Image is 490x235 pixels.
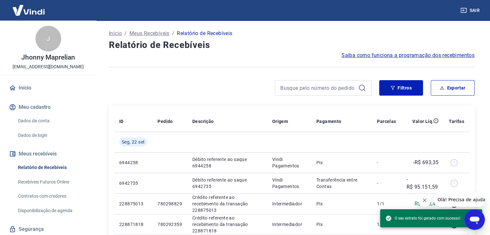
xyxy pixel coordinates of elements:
a: Relatório de Recebíveis [15,161,89,174]
p: - [377,180,396,186]
p: Débito referente ao saque 6942735 [192,177,262,190]
p: - [377,159,396,166]
img: Vindi [8,0,50,20]
p: Valor Líq. [412,118,433,125]
input: Busque pelo número do pedido [280,83,356,93]
p: ID [119,118,124,125]
a: Contratos com credores [15,190,89,203]
a: Início [109,30,122,37]
p: Vindi Pagamentos [272,156,306,169]
iframe: Fechar mensagem [418,194,431,207]
p: Jhonny Maprelian [21,54,75,61]
button: Exportar [431,80,475,96]
p: 780298829 [158,201,182,207]
p: 6944258 [119,159,147,166]
p: Pix [316,159,367,166]
p: Pagamento [316,118,341,125]
p: / [172,30,174,37]
p: Crédito referente ao recebimento da transação 228871818 [192,215,262,234]
a: Saiba como funciona a programação dos recebimentos [341,52,475,59]
p: 1/1 [377,221,396,228]
a: Dados da conta [15,114,89,127]
p: Parcelas [377,118,396,125]
p: Pix [316,221,367,228]
p: Relatório de Recebíveis [177,30,232,37]
span: Seg, 22 set [122,139,145,145]
p: Vindi Pagamentos [272,177,306,190]
a: Início [8,81,89,95]
p: Crédito referente ao recebimento da transação 228875013 [192,194,262,213]
a: Meus Recebíveis [130,30,169,37]
button: Meu cadastro [8,100,89,114]
p: 1/1 [377,201,396,207]
p: Pedido [158,118,173,125]
p: Transferência entre Contas [316,177,367,190]
p: Intermediador [272,221,306,228]
p: 228875013 [119,201,147,207]
button: Filtros [379,80,423,96]
p: 6942735 [119,180,147,186]
p: Origem [272,118,288,125]
p: -R$ 95.151,59 [406,175,438,191]
p: R$ 158,48 [415,200,439,208]
div: J [35,26,61,52]
p: Débito referente ao saque 6944258 [192,156,262,169]
p: 228871818 [119,221,147,228]
span: O seu extrato foi gerado com sucesso! [385,215,460,221]
p: -R$ 693,35 [413,159,438,166]
button: Meus recebíveis [8,147,89,161]
p: / [124,30,127,37]
p: Descrição [192,118,214,125]
a: Dados de login [15,129,89,142]
p: Tarifas [449,118,464,125]
p: Intermediador [272,201,306,207]
a: Disponibilização de agenda [15,204,89,217]
iframe: Botão para abrir a janela de mensagens [464,209,485,230]
p: 780292359 [158,221,182,228]
p: Pix [316,201,367,207]
h4: Relatório de Recebíveis [109,39,475,52]
span: Olá! Precisa de ajuda? [4,5,54,10]
iframe: Mensagem da empresa [434,193,485,207]
a: Recebíveis Futuros Online [15,175,89,189]
p: [EMAIL_ADDRESS][DOMAIN_NAME] [13,63,84,70]
button: Sair [459,5,482,16]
